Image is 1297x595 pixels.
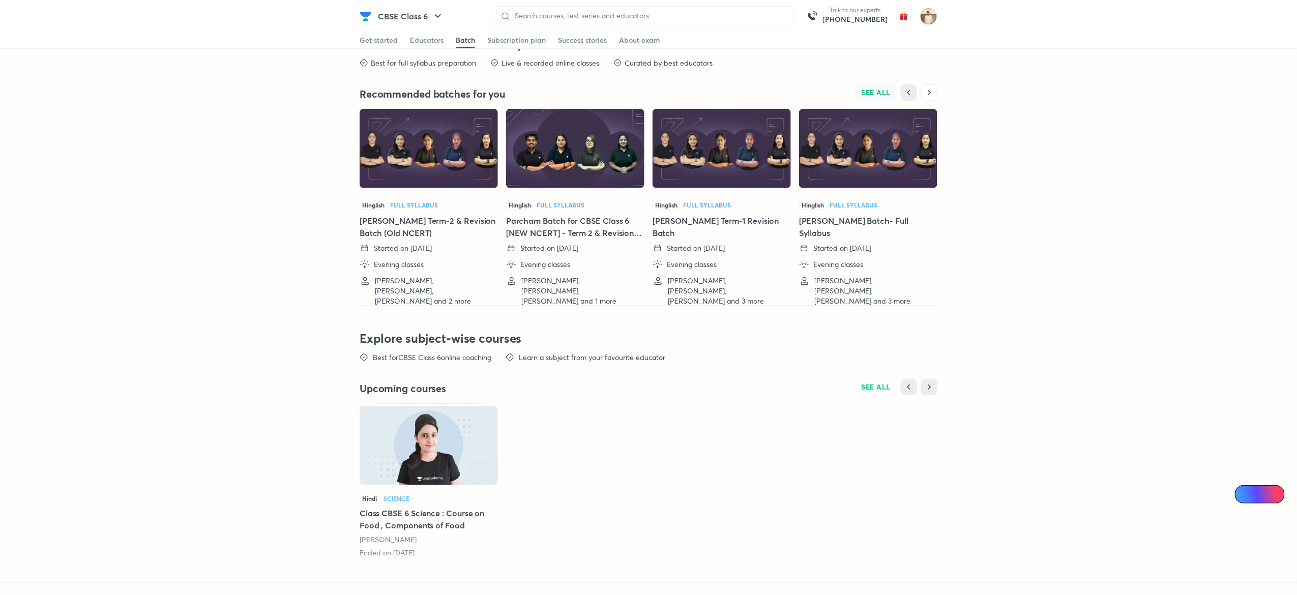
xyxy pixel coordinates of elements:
h3: Explore subject-wise courses [360,330,937,346]
h5: Class CBSE 6 Science : Course on Food , Components of Food [360,507,498,531]
input: Search courses, test series and educators [511,12,785,20]
span: Full Syllabus [390,200,438,209]
img: Chandrakant Deshmukh [920,8,937,25]
button: CBSE Class 6 [372,6,450,26]
button: SEE ALL [856,379,897,395]
h5: [PERSON_NAME] Term-1 Revision Batch [653,215,791,239]
p: Best for CBSE Class 6 online coaching [373,352,491,363]
span: Full Syllabus [830,200,877,209]
h4: Recommended batches for you [360,87,648,101]
p: Started on [DATE] [520,243,578,253]
span: Full Syllabus [683,200,731,209]
span: Hinglish [362,200,385,209]
span: SEE ALL [862,383,891,391]
img: Thumbnail [360,109,498,188]
h4: Upcoming courses [360,382,648,395]
p: Talk to our experts [822,6,888,14]
a: Subscription plan [487,32,546,48]
img: Thumbnail [653,109,791,188]
p: Started on [DATE] [667,243,725,253]
img: avatar [896,8,912,24]
a: Educators [410,32,444,48]
div: Science [384,495,409,501]
span: Hindi [360,493,379,504]
p: Started on [DATE] [813,243,871,253]
span: SEE ALL [862,89,891,96]
a: Batch [456,32,475,48]
p: Curated by best educators [625,58,713,68]
p: Learn a subject from your favourite educator [519,352,665,363]
div: Subscription plan [487,35,546,45]
p: Live & recorded online classes [502,58,599,68]
img: call-us [802,6,822,26]
img: Thumbnail [799,109,937,188]
a: Get started [360,32,398,48]
a: Class CBSE 6 Science : Course on Food , Components of Food [360,403,498,558]
span: Hinglish [802,200,824,209]
h5: [PERSON_NAME] Term-2 & Revision Batch (Old NCERT) [360,215,498,239]
img: Company Logo [360,10,372,22]
a: [PHONE_NUMBER] [822,14,888,24]
p: Started on [DATE] [374,243,432,253]
div: Get started [360,35,398,45]
div: Batch [456,35,475,45]
p: [PERSON_NAME], [PERSON_NAME], [PERSON_NAME] and 1 more [521,276,636,306]
button: SEE ALL [856,84,897,101]
h5: [PERSON_NAME] Batch- Full Syllabus [799,215,937,239]
a: Success stories [558,32,607,48]
span: Hinglish [655,200,677,209]
p: Evening classes [813,259,863,270]
div: Educators [410,35,444,45]
span: Ai Doubts [1252,490,1279,498]
a: [PERSON_NAME] [360,534,417,544]
img: Icon [1241,490,1249,498]
p: Best for full syllabus preparation [371,58,476,68]
a: Ai Doubts [1235,485,1285,503]
span: Hinglish [509,200,531,209]
div: Success stories [558,35,607,45]
p: [PERSON_NAME], [PERSON_NAME], [PERSON_NAME] and 3 more [814,276,929,306]
div: Neha Saini [360,534,498,545]
a: About exam [619,32,660,48]
div: About exam [619,35,660,45]
p: Evening classes [374,259,424,270]
p: Evening classes [520,259,570,270]
p: Evening classes [667,259,717,270]
span: Full Syllabus [537,200,584,209]
img: Thumbnail [506,109,644,188]
h5: Parcham Batch for CBSE Class 6 [NEW NCERT] - Term 2 & Revision 2025-26 [506,215,644,239]
div: Ended on 30th May [360,548,498,558]
p: [PERSON_NAME], [PERSON_NAME], [PERSON_NAME] and 2 more [375,276,490,306]
p: [PERSON_NAME], [PERSON_NAME], [PERSON_NAME] and 3 more [668,276,783,306]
